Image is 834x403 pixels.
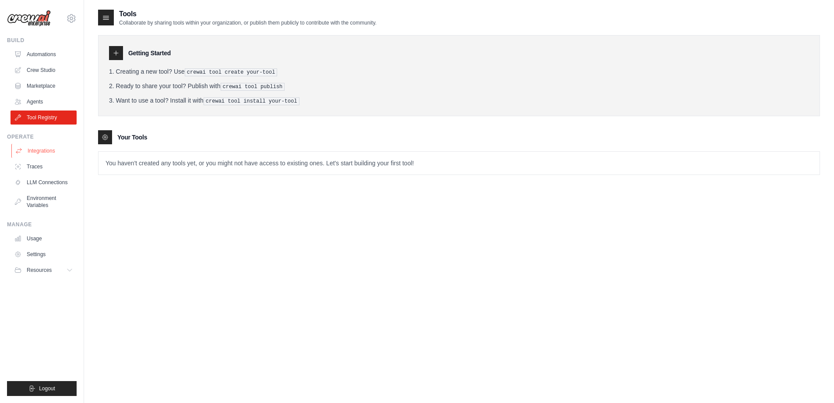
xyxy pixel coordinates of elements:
[7,37,77,44] div: Build
[11,79,77,93] a: Marketplace
[7,10,51,27] img: Logo
[7,381,77,396] button: Logout
[128,49,171,57] h3: Getting Started
[7,133,77,140] div: Operate
[11,191,77,212] a: Environment Variables
[185,68,278,76] pre: crewai tool create your-tool
[119,9,377,19] h2: Tools
[7,221,77,228] div: Manage
[11,47,77,61] a: Automations
[39,385,55,392] span: Logout
[109,82,809,91] li: Ready to share your tool? Publish with
[11,144,77,158] a: Integrations
[11,175,77,189] a: LLM Connections
[109,96,809,105] li: Want to use a tool? Install it with
[11,95,77,109] a: Agents
[221,83,285,91] pre: crewai tool publish
[11,111,77,125] a: Tool Registry
[27,267,52,274] span: Resources
[117,133,147,142] h3: Your Tools
[11,63,77,77] a: Crew Studio
[99,152,820,175] p: You haven't created any tools yet, or you might not have access to existing ones. Let's start bui...
[11,160,77,174] a: Traces
[11,263,77,277] button: Resources
[119,19,377,26] p: Collaborate by sharing tools within your organization, or publish them publicly to contribute wit...
[204,97,299,105] pre: crewai tool install your-tool
[109,67,809,76] li: Creating a new tool? Use
[11,232,77,246] a: Usage
[11,247,77,261] a: Settings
